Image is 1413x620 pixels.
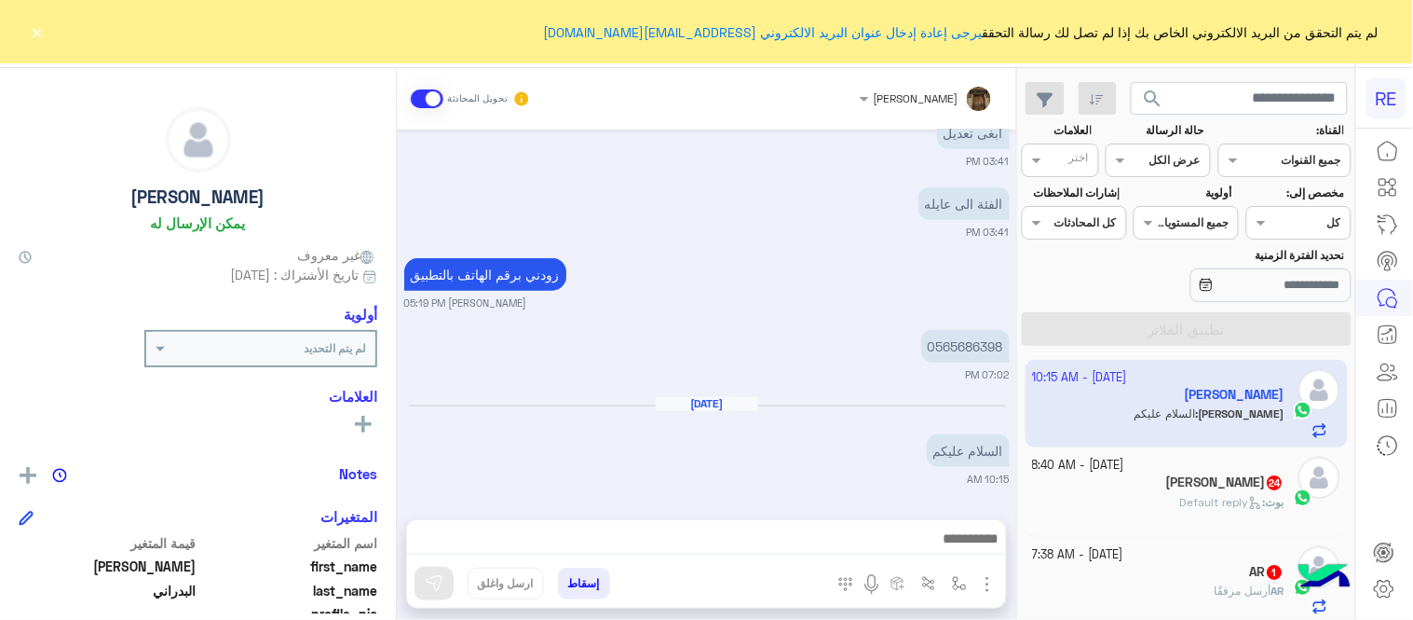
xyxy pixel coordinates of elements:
[838,577,853,592] img: make a call
[966,367,1010,382] small: 07:02 PM
[1268,565,1283,580] span: 1
[1166,475,1284,490] h5: ابو عمر
[927,434,1010,467] p: 4/10/2025, 10:15 AM
[151,214,246,231] h6: يمكن الإرسال له
[344,306,377,323] h6: أولوية
[1136,185,1232,201] label: أولوية
[404,258,566,291] p: 3/10/2025, 5:19 PM
[558,568,610,599] button: إسقاط
[200,533,378,553] span: اسم المتغير
[937,117,1010,149] p: 3/10/2025, 3:41 PM
[200,557,378,576] span: first_name
[167,108,230,172] img: defaultAdmin.png
[230,265,359,284] span: تاريخ الأشتراك : [DATE]
[1180,495,1263,509] span: Default reply
[1136,247,1345,264] label: تحديد الفترة الزمنية
[131,186,265,208] h5: [PERSON_NAME]
[1033,546,1124,564] small: [DATE] - 7:38 AM
[52,468,67,483] img: notes
[944,568,975,599] button: select flow
[861,573,883,596] img: send voice note
[1292,545,1357,611] img: hulul-logo.png
[20,467,36,484] img: add
[976,573,999,596] img: send attachment
[19,533,197,553] span: قيمة المتغير
[425,574,443,593] img: send message
[967,154,1010,169] small: 03:41 PM
[1366,78,1406,118] div: RE
[28,22,47,41] button: ×
[1298,457,1340,499] img: defaultAdmin.png
[890,576,905,591] img: create order
[19,581,197,600] span: البدراني
[1271,584,1284,598] span: AR
[339,465,377,482] h6: Notes
[447,91,509,106] small: تحويل المحادثة
[19,388,377,405] h6: العلامات
[883,568,914,599] button: create order
[914,568,944,599] button: Trigger scenario
[1033,457,1125,475] small: [DATE] - 8:40 AM
[1215,584,1271,598] span: أرسل مرفقًا
[19,557,197,576] span: سامي
[1108,122,1204,139] label: حالة الرسالة
[404,296,527,310] small: [PERSON_NAME] 05:19 PM
[297,245,377,265] span: غير معروف
[918,187,1010,220] p: 3/10/2025, 3:41 PM
[952,576,967,591] img: select flow
[1263,495,1284,509] b: :
[656,397,758,410] h6: [DATE]
[468,568,544,599] button: ارسل واغلق
[1220,122,1344,139] label: القناة:
[921,330,1010,363] p: 3/10/2025, 7:02 PM
[544,24,983,40] a: يرجى إعادة إدخال عنوان البريد الالكتروني [EMAIL_ADDRESS][DOMAIN_NAME]
[1250,564,1284,580] h5: AR
[921,576,936,591] img: Trigger scenario
[1142,88,1164,110] span: search
[544,22,1379,42] span: لم يتم التحقق من البريد الالكتروني الخاص بك إذا لم تصل لك رسالة التحقق
[1294,489,1312,507] img: WhatsApp
[1024,185,1120,201] label: إشارات الملاحظات
[1268,475,1283,490] span: 24
[1266,495,1284,509] span: بوت
[967,225,1010,240] small: 03:41 PM
[874,91,958,105] span: [PERSON_NAME]
[320,508,377,525] h6: المتغيرات
[1069,149,1092,171] div: اختر
[1022,312,1352,346] button: تطبيق الفلاتر
[1248,185,1344,201] label: مخصص إلى:
[200,581,378,600] span: last_name
[304,341,366,355] b: لم يتم التحديد
[1131,82,1176,122] button: search
[1024,122,1092,139] label: العلامات
[968,472,1010,487] small: 10:15 AM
